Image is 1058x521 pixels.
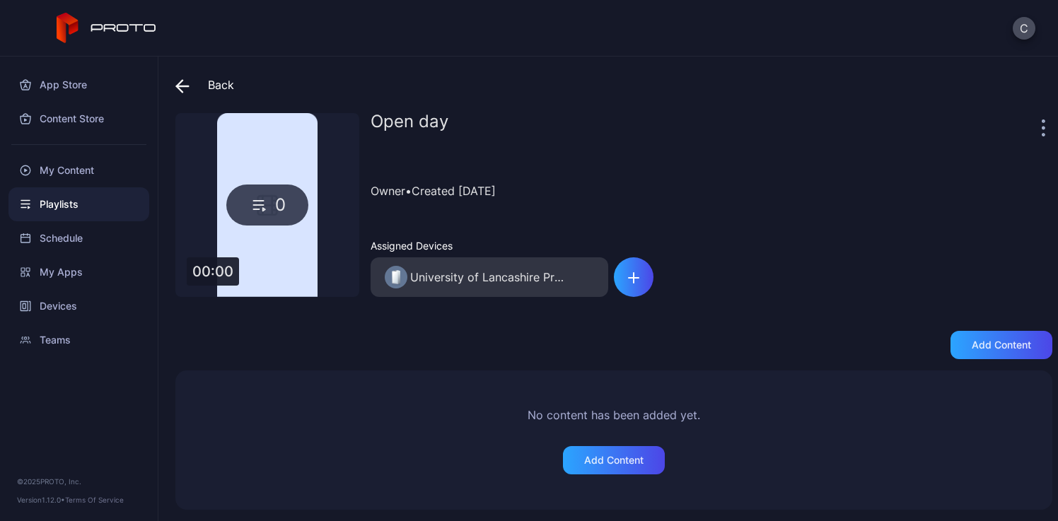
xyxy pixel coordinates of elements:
div: Open day [371,113,1038,141]
a: Playlists [8,187,149,221]
a: Content Store [8,102,149,136]
div: Assigned Devices [371,240,608,252]
a: App Store [8,68,149,102]
div: Add Content [584,455,644,466]
div: Owner • Created [DATE] [371,158,1052,223]
button: C [1013,17,1035,40]
a: My Content [8,153,149,187]
a: Teams [8,323,149,357]
a: Terms Of Service [65,496,124,504]
div: University of Lancashire Proto Luma [410,269,569,286]
div: 0 [226,185,308,226]
button: Add Content [563,446,665,474]
div: © 2025 PROTO, Inc. [17,476,141,487]
div: Back [175,68,234,102]
a: My Apps [8,255,149,289]
button: Add content [951,331,1052,359]
a: Schedule [8,221,149,255]
div: Add content [972,339,1031,351]
span: Version 1.12.0 • [17,496,65,504]
h2: No content has been added yet. [528,406,700,423]
a: Devices [8,289,149,323]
